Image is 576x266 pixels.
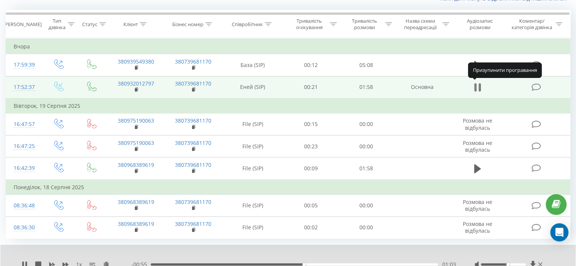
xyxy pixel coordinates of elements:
[339,194,393,216] td: 00:00
[284,157,339,180] td: 00:09
[118,80,154,87] a: 380932012797
[14,220,34,235] div: 08:36:30
[393,76,451,98] td: Основна
[463,117,492,131] span: Розмова не відбулась
[458,18,502,31] div: Аудіозапис розмови
[232,21,263,28] div: Співробітник
[284,54,339,76] td: 00:12
[175,198,211,205] a: 380739681170
[463,220,492,234] span: Розмова не відбулась
[6,39,570,54] td: Вчора
[222,54,284,76] td: База (SIP)
[550,223,568,241] div: Open Intercom Messenger
[222,76,284,98] td: Еней (SIP)
[509,18,554,31] div: Коментар/категорія дзвінка
[82,21,97,28] div: Статус
[175,220,211,227] a: 380739681170
[463,198,492,212] span: Розмова не відбулась
[284,135,339,157] td: 00:23
[14,117,34,132] div: 16:47:57
[14,161,34,176] div: 16:42:39
[339,135,393,157] td: 00:00
[290,18,328,31] div: Тривалість очікування
[14,139,34,154] div: 16:47:25
[118,139,154,146] a: 380975190063
[222,216,284,238] td: File (SIP)
[339,157,393,180] td: 01:58
[303,263,306,266] div: Accessibility label
[6,98,570,114] td: Вівторок, 19 Серпня 2025
[175,58,211,65] a: 380739681170
[14,80,34,95] div: 17:52:37
[506,263,509,266] div: Accessibility label
[14,58,34,72] div: 17:59:39
[172,21,203,28] div: Бізнес номер
[401,18,440,31] div: Назва схеми переадресації
[175,80,211,87] a: 380739681170
[284,113,339,135] td: 00:15
[222,194,284,216] td: File (SIP)
[175,139,211,146] a: 380739681170
[222,157,284,180] td: File (SIP)
[345,18,383,31] div: Тривалість розмови
[123,21,138,28] div: Клієнт
[222,113,284,135] td: File (SIP)
[468,62,542,78] div: Призупинити програвання
[118,220,154,227] a: 380968389619
[118,161,154,168] a: 380968389619
[48,18,66,31] div: Тип дзвінка
[175,161,211,168] a: 380739681170
[339,216,393,238] td: 00:00
[284,76,339,98] td: 00:21
[339,54,393,76] td: 05:08
[175,117,211,124] a: 380739681170
[3,21,42,28] div: [PERSON_NAME]
[463,139,492,153] span: Розмова не відбулась
[339,76,393,98] td: 01:58
[118,117,154,124] a: 380975190063
[118,58,154,65] a: 380939549380
[222,135,284,157] td: File (SIP)
[6,180,570,195] td: Понеділок, 18 Серпня 2025
[284,194,339,216] td: 00:05
[284,216,339,238] td: 00:02
[118,198,154,205] a: 380968389619
[14,198,34,213] div: 08:36:48
[339,113,393,135] td: 00:00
